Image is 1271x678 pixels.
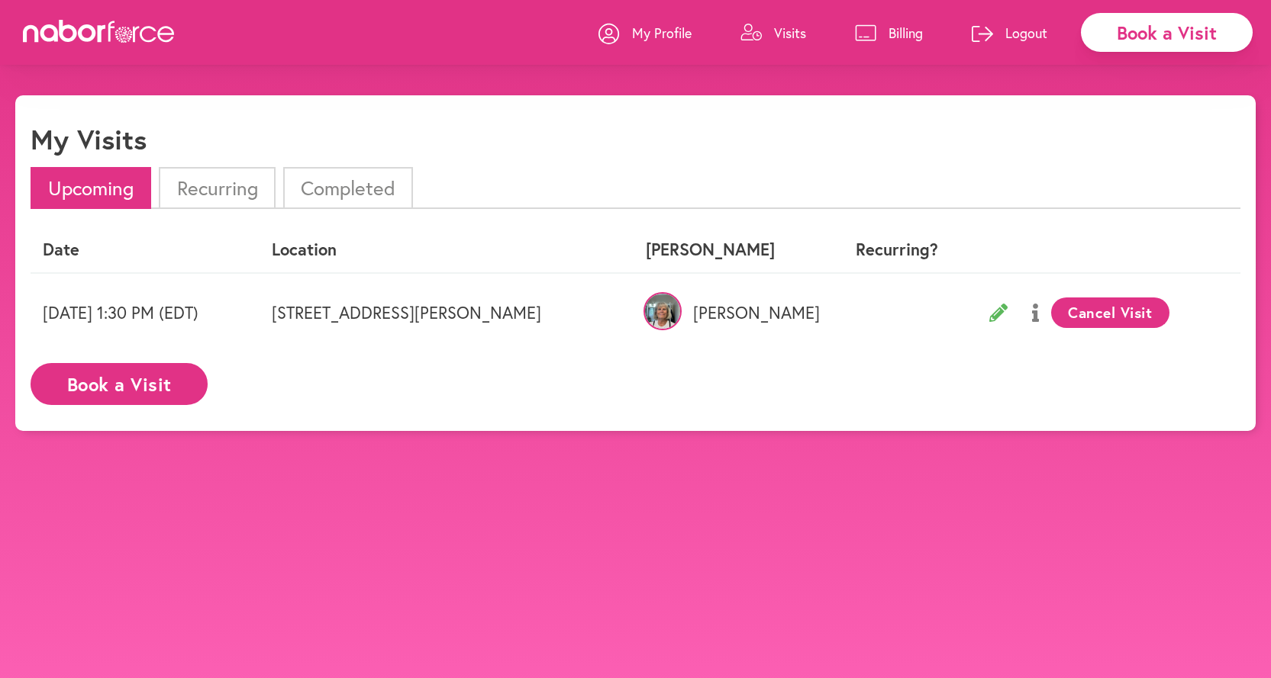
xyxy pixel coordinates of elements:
th: [PERSON_NAME] [634,227,829,272]
p: My Profile [632,24,692,42]
a: Book a Visit [31,374,208,389]
img: heSD9EqwQDi6OEj8z2MM [644,292,682,330]
a: Billing [855,10,923,56]
th: Date [31,227,260,272]
p: [PERSON_NAME] [646,303,817,323]
a: My Profile [598,10,692,56]
div: Book a Visit [1081,13,1253,52]
li: Completed [283,167,413,209]
li: Recurring [159,167,275,209]
button: Cancel Visit [1051,297,1169,328]
td: [STREET_ADDRESS][PERSON_NAME] [260,273,634,352]
li: Upcoming [31,167,151,209]
button: Book a Visit [31,363,208,405]
td: [DATE] 1:30 PM (EDT) [31,273,260,352]
th: Location [260,227,634,272]
p: Visits [774,24,806,42]
h1: My Visits [31,123,147,156]
a: Logout [972,10,1047,56]
a: Visits [740,10,806,56]
p: Billing [889,24,923,42]
th: Recurring? [829,227,965,272]
p: Logout [1005,24,1047,42]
